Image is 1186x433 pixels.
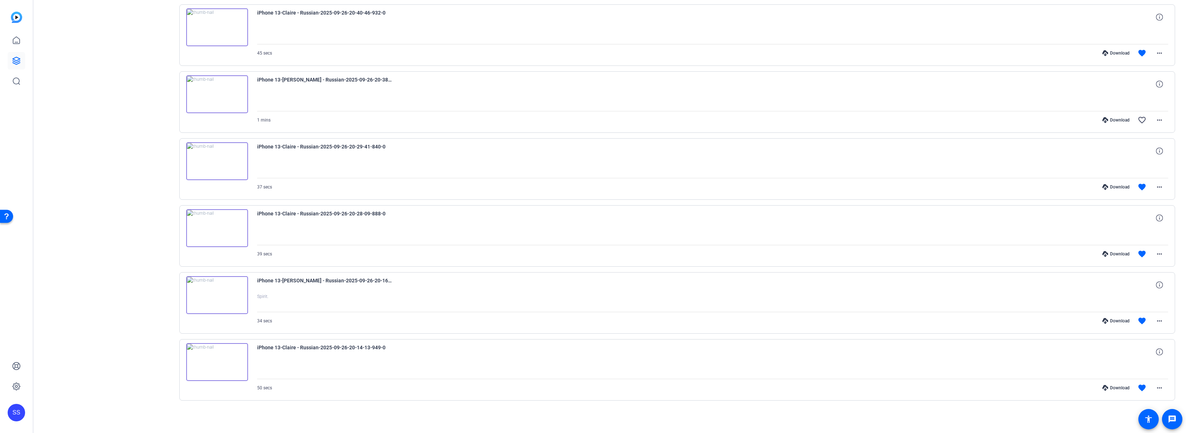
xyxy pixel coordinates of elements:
[1138,317,1146,325] mat-icon: favorite
[186,8,248,46] img: thumb-nail
[257,251,272,257] span: 39 secs
[1155,183,1164,191] mat-icon: more_horiz
[257,385,272,390] span: 50 secs
[1099,117,1133,123] div: Download
[8,404,25,421] div: SS
[186,209,248,247] img: thumb-nail
[257,51,272,56] span: 45 secs
[1138,49,1146,57] mat-icon: favorite
[257,142,392,160] span: iPhone 13-Claire - Russian-2025-09-26-20-29-41-840-0
[257,276,392,294] span: iPhone 13-[PERSON_NAME] - Russian-2025-09-26-20-16-01-230-0
[1138,183,1146,191] mat-icon: favorite
[1099,251,1133,257] div: Download
[257,75,392,93] span: iPhone 13-[PERSON_NAME] - Russian-2025-09-26-20-38-41-209-0
[1168,415,1177,424] mat-icon: message
[1155,116,1164,124] mat-icon: more_horiz
[1155,384,1164,392] mat-icon: more_horiz
[1155,317,1164,325] mat-icon: more_horiz
[186,75,248,113] img: thumb-nail
[257,318,272,323] span: 34 secs
[1099,50,1133,56] div: Download
[257,118,271,123] span: 1 mins
[257,209,392,227] span: iPhone 13-Claire - Russian-2025-09-26-20-28-09-888-0
[186,276,248,314] img: thumb-nail
[257,8,392,26] span: iPhone 13-Claire - Russian-2025-09-26-20-40-46-932-0
[186,142,248,180] img: thumb-nail
[1144,415,1153,424] mat-icon: accessibility
[1099,318,1133,324] div: Download
[1155,250,1164,258] mat-icon: more_horiz
[1138,250,1146,258] mat-icon: favorite
[11,12,22,23] img: blue-gradient.svg
[257,184,272,190] span: 37 secs
[257,343,392,361] span: iPhone 13-Claire - Russian-2025-09-26-20-14-13-949-0
[1155,49,1164,57] mat-icon: more_horiz
[1138,384,1146,392] mat-icon: favorite
[1099,385,1133,391] div: Download
[186,343,248,381] img: thumb-nail
[1138,116,1146,124] mat-icon: favorite_border
[1099,184,1133,190] div: Download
